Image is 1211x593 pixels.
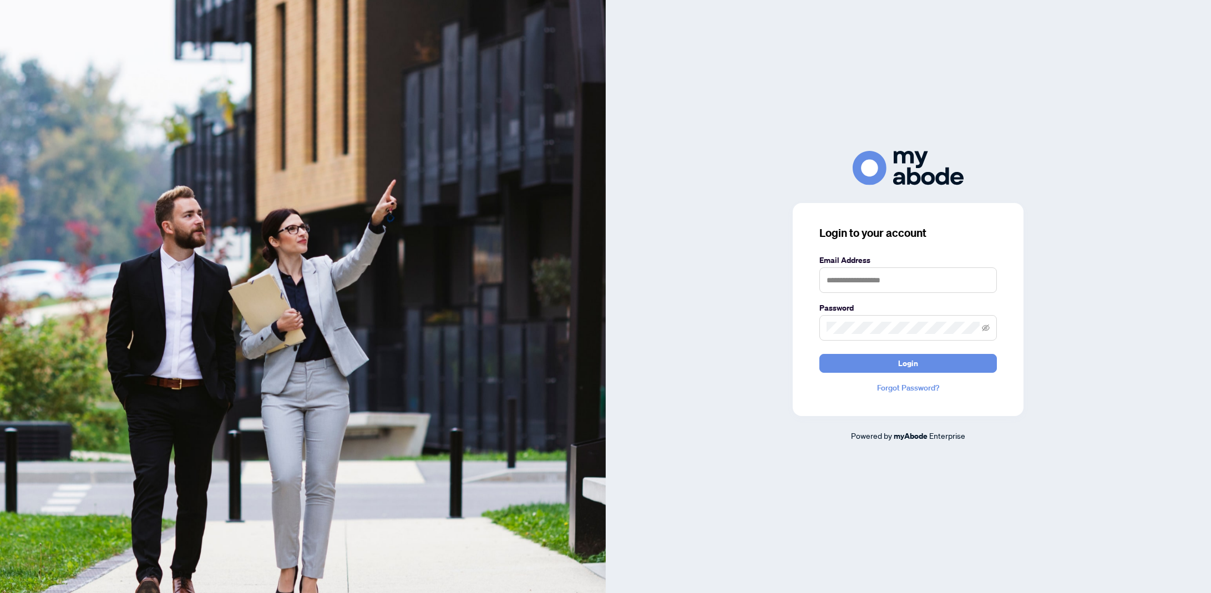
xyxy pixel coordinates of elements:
a: myAbode [894,430,928,442]
span: Powered by [851,430,892,440]
label: Email Address [819,254,997,266]
a: Forgot Password? [819,382,997,394]
label: Password [819,302,997,314]
button: Login [819,354,997,373]
img: ma-logo [853,151,964,185]
span: Login [898,354,918,372]
span: eye-invisible [982,324,990,332]
h3: Login to your account [819,225,997,241]
span: Enterprise [929,430,965,440]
